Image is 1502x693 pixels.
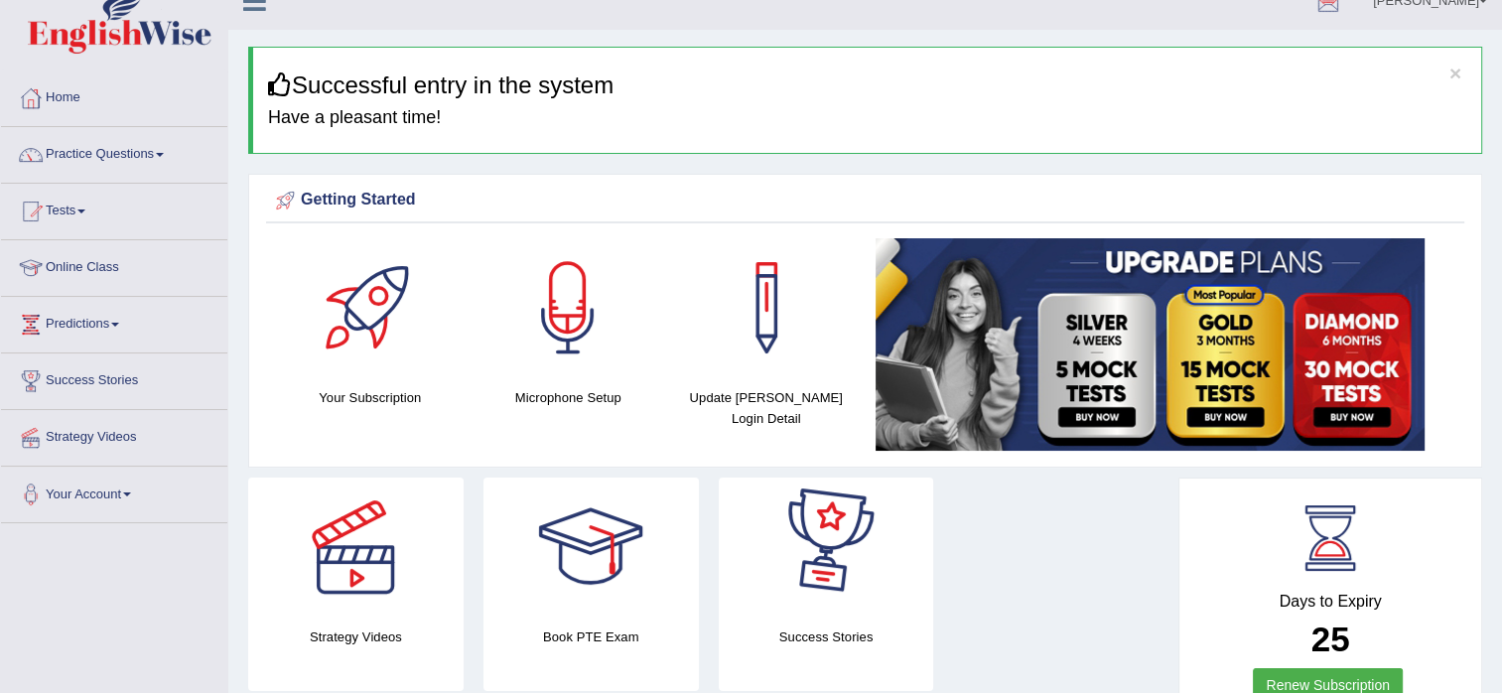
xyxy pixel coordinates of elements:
[281,387,460,408] h4: Your Subscription
[719,626,934,647] h4: Success Stories
[1,467,227,516] a: Your Account
[268,108,1466,128] h4: Have a pleasant time!
[1,297,227,346] a: Predictions
[268,72,1466,98] h3: Successful entry in the system
[1201,593,1459,611] h4: Days to Expiry
[1,240,227,290] a: Online Class
[271,186,1459,215] div: Getting Started
[677,387,856,429] h4: Update [PERSON_NAME] Login Detail
[479,387,658,408] h4: Microphone Setup
[248,626,464,647] h4: Strategy Videos
[1,184,227,233] a: Tests
[1449,63,1461,83] button: ×
[1,353,227,403] a: Success Stories
[876,238,1425,451] img: small5.jpg
[1311,620,1350,658] b: 25
[1,410,227,460] a: Strategy Videos
[483,626,699,647] h4: Book PTE Exam
[1,70,227,120] a: Home
[1,127,227,177] a: Practice Questions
